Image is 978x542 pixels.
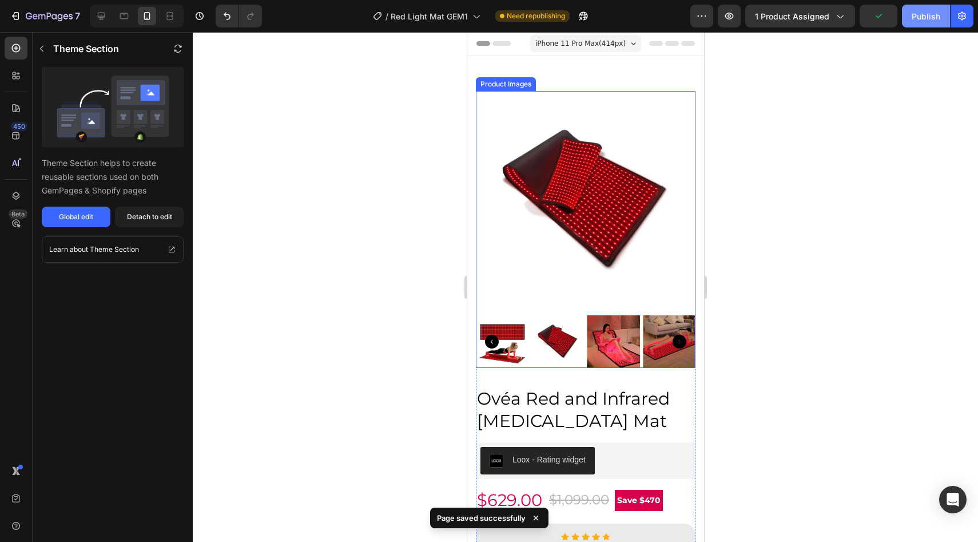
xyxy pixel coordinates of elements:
[49,244,88,255] p: Learn about
[745,5,855,27] button: 1 product assigned
[902,5,950,27] button: Publish
[216,5,262,27] div: Undo/Redo
[90,244,139,255] p: Theme Section
[939,486,967,513] div: Open Intercom Messenger
[9,209,27,219] div: Beta
[507,11,565,21] span: Need republishing
[42,156,184,197] p: Theme Section helps to create reusable sections used on both GemPages & Shopify pages
[127,212,172,222] div: Detach to edit
[59,212,93,222] div: Global edit
[385,10,388,22] span: /
[437,512,526,524] p: Page saved successfully
[391,10,468,22] span: Red Light Mat GEM1
[115,207,184,227] button: Detach to edit
[755,10,829,22] span: 1 product assigned
[912,10,940,22] div: Publish
[467,32,704,542] iframe: Design area
[5,5,85,27] button: 7
[42,207,110,227] button: Global edit
[53,42,119,56] p: Theme Section
[11,122,27,131] div: 450
[42,236,184,263] a: Learn about Theme Section
[75,9,80,23] p: 7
